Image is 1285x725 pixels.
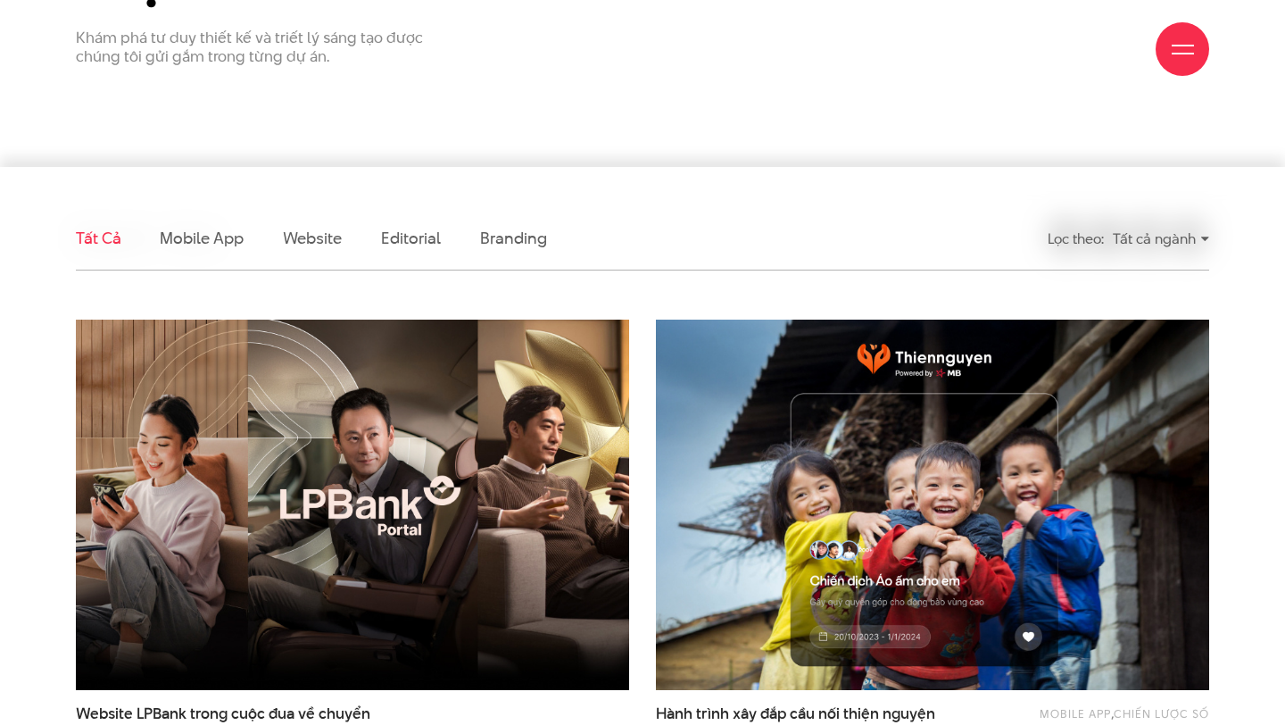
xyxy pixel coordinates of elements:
a: Branding [480,227,546,249]
a: Chiến lược số [1114,705,1209,721]
a: Mobile app [1040,705,1111,721]
a: Tất cả [76,227,120,249]
div: Lọc theo: [1048,223,1104,254]
a: Mobile app [160,227,243,249]
img: LPBank portal [76,320,629,690]
div: Tất cả ngành [1113,223,1209,254]
a: Website [283,227,342,249]
a: Editorial [381,227,441,249]
img: thumb [656,320,1209,690]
